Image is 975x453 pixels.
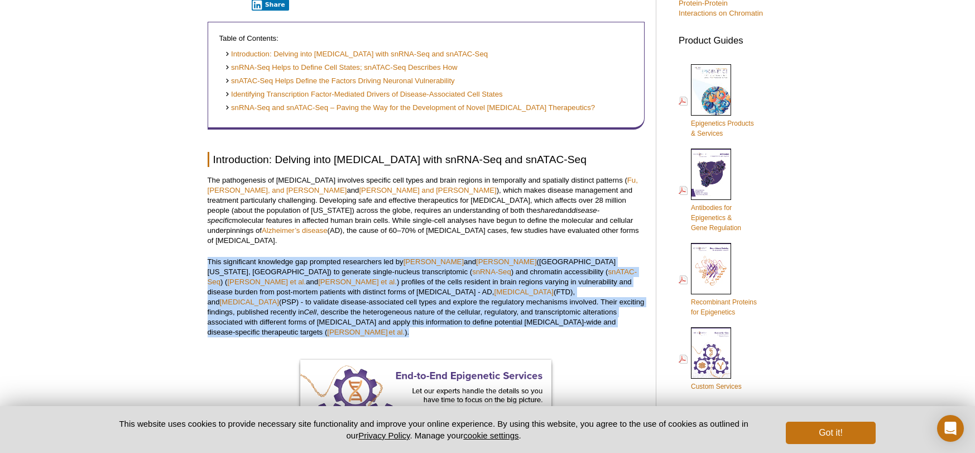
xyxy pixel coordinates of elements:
a: [MEDICAL_DATA] [220,298,280,306]
a: Custom Services [679,326,742,393]
em: shared [537,206,559,214]
a: Identifying Transcription Factor-Mediated Drivers of Disease-Associated Cell States [225,89,503,100]
a: [PERSON_NAME] et al. [227,278,306,286]
a: snATAC-Seq [208,268,637,286]
p: Table of Contents: [219,34,633,44]
a: [PERSON_NAME] et al. [318,278,397,286]
a: Antibodies forEpigenetics &Gene Regulation [679,147,741,234]
p: This website uses cookies to provide necessary site functionality and improve your online experie... [100,418,768,441]
span: Recombinant Proteins for Epigenetics [691,298,757,316]
img: Epi_brochure_140604_cover_web_70x200 [691,64,731,116]
a: [PERSON_NAME] [476,258,536,266]
p: The pathogenesis of [MEDICAL_DATA] involves specific cell types and brain regions in temporally a... [208,175,645,246]
span: Custom Services [691,383,742,390]
span: Epigenetics Products & Services [691,120,754,137]
em: disease-specific [208,206,600,225]
a: snRNA-Seq [472,268,511,276]
p: This significant knowledge gap prompted researchers led by and ([GEOGRAPHIC_DATA][US_STATE], [GEO... [208,257,645,337]
a: [MEDICAL_DATA] [494,288,554,296]
a: Recombinant Proteinsfor Epigenetics [679,242,757,318]
img: Rec_prots_140604_cover_web_70x200 [691,243,731,294]
a: Epigenetics Products& Services [679,63,754,140]
button: Got it! [786,422,875,444]
a: [PERSON_NAME] [404,258,464,266]
img: Custom_Services_cover [691,327,731,379]
a: snATAC-Seq Helps Define the Factors Driving Neuronal Vulnerability [225,76,455,87]
a: Fu, [PERSON_NAME], and [PERSON_NAME] [208,176,638,194]
a: Alzheimer’s disease [262,226,328,235]
a: [PERSON_NAME] and [PERSON_NAME] [359,186,496,194]
button: cookie settings [463,431,518,440]
h3: Product Guides [679,30,768,46]
a: Privacy Policy [358,431,410,440]
em: Cell [304,308,317,316]
a: Introduction: Delving into [MEDICAL_DATA] with snRNA-Seq and snATAC-Seq [225,49,488,60]
div: Open Intercom Messenger [937,415,964,442]
a: snRNA-Seq and snATAC-Seq – Paving the Way for the Development of Novel [MEDICAL_DATA] Therapeutics? [225,103,595,113]
h2: Introduction: Delving into [MEDICAL_DATA] with snRNA-Seq and snATAC-Seq [208,152,645,167]
span: Antibodies for Epigenetics & Gene Regulation [691,204,741,232]
a: snRNA-Seq Helps to Define Cell States; snATAC-Seq Describes How [225,63,458,73]
a: [PERSON_NAME] et al. [327,328,405,336]
img: Abs_epi_2015_cover_web_70x200 [691,149,731,200]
